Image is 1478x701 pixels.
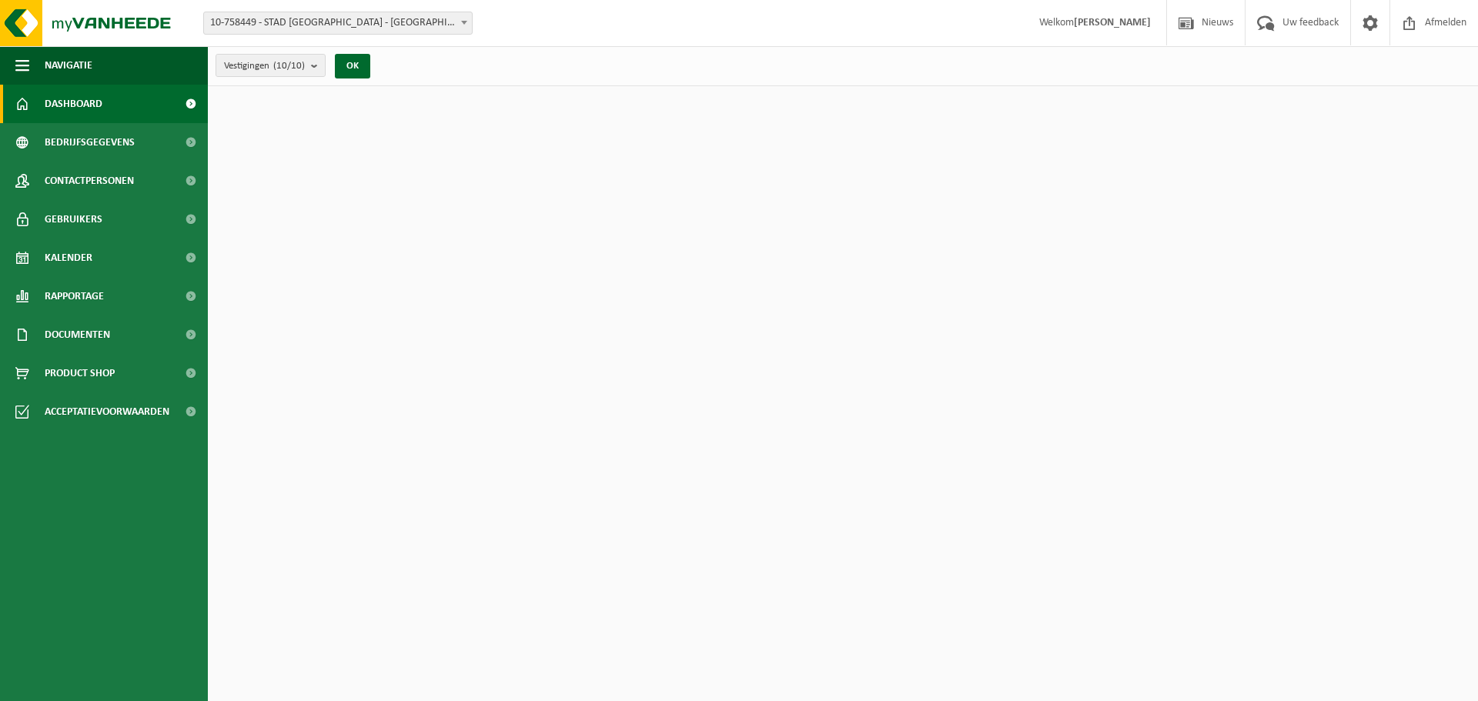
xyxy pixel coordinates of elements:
[45,315,110,354] span: Documenten
[203,12,473,35] span: 10-758449 - STAD SINT NIKLAAS - SINT-NIKLAAS
[45,123,135,162] span: Bedrijfsgegevens
[45,239,92,277] span: Kalender
[216,54,326,77] button: Vestigingen(10/10)
[45,354,115,392] span: Product Shop
[204,12,472,34] span: 10-758449 - STAD SINT NIKLAAS - SINT-NIKLAAS
[45,46,92,85] span: Navigatie
[273,61,305,71] count: (10/10)
[45,392,169,431] span: Acceptatievoorwaarden
[1074,17,1151,28] strong: [PERSON_NAME]
[45,200,102,239] span: Gebruikers
[45,162,134,200] span: Contactpersonen
[335,54,370,78] button: OK
[224,55,305,78] span: Vestigingen
[45,85,102,123] span: Dashboard
[45,277,104,315] span: Rapportage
